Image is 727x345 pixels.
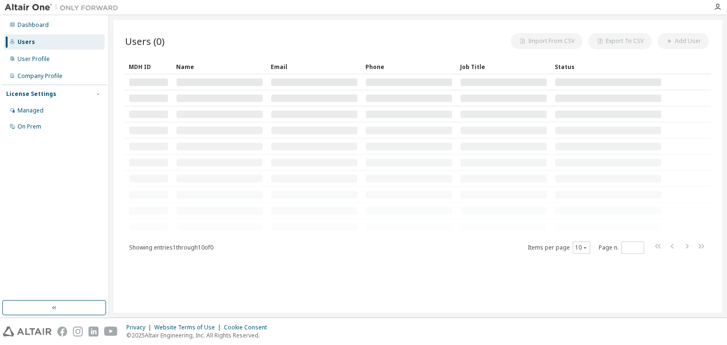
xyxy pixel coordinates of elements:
div: Name [176,59,263,74]
div: User Profile [18,55,50,63]
div: Users [18,38,35,46]
div: Company Profile [18,72,62,80]
img: Altair One [5,3,123,12]
div: MDH ID [129,59,168,74]
img: facebook.svg [57,327,67,336]
div: Dashboard [18,21,49,29]
p: © 2025 Altair Engineering, Inc. All Rights Reserved. [126,331,273,339]
button: Import From CSV [511,33,583,49]
img: linkedin.svg [89,327,98,336]
img: youtube.svg [104,327,118,336]
div: Managed [18,107,44,114]
span: Items per page [528,241,590,254]
button: Export To CSV [588,33,652,49]
img: instagram.svg [73,327,83,336]
div: License Settings [6,90,56,98]
div: Privacy [126,324,154,331]
div: Email [271,59,358,74]
div: Website Terms of Use [154,324,224,331]
div: Job Title [460,59,547,74]
img: altair_logo.svg [3,327,52,336]
span: Users (0) [125,34,165,48]
span: Page n. [599,241,644,254]
div: Status [555,59,662,74]
button: Add User [657,33,709,49]
button: 10 [575,244,588,251]
div: Phone [365,59,452,74]
div: On Prem [18,123,41,130]
span: Showing entries 1 through 10 of 0 [129,243,213,251]
div: Cookie Consent [224,324,273,331]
